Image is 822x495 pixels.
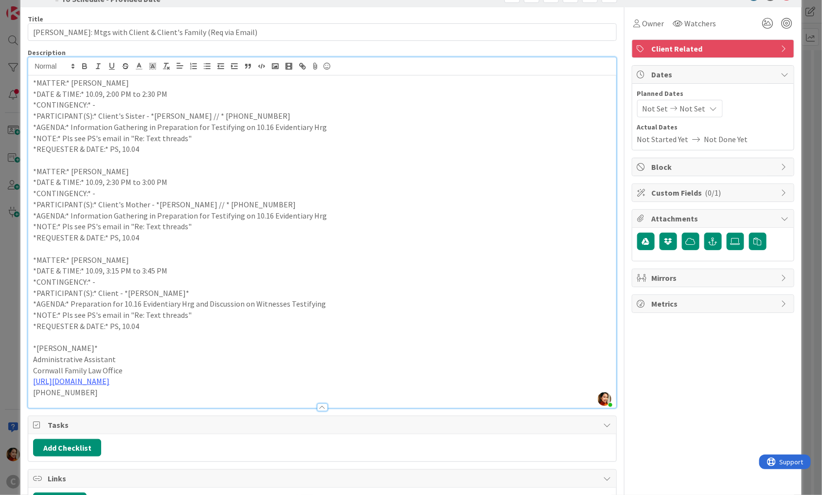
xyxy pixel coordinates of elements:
[598,392,611,406] img: ZE7sHxBjl6aIQZ7EmcD5y5U36sLYn9QN.jpeg
[33,232,611,243] p: *REQUESTER & DATE:* PS, 10.04
[652,43,776,55] span: Client Related
[637,122,789,132] span: Actual Dates
[652,298,776,310] span: Metrics
[28,48,66,57] span: Description
[33,288,611,299] p: *PARTICIPANT(S):* Client - *[PERSON_NAME]*
[48,473,599,484] span: Links
[33,354,611,365] p: Administrative Assistant
[652,187,776,199] span: Custom Fields
[33,199,611,210] p: *PARTICIPANT(S):* Client's Mother - *[PERSON_NAME] // * [PHONE_NUMBER]
[20,1,44,13] span: Support
[33,439,101,457] button: Add Checklist
[33,387,611,398] p: [PHONE_NUMBER]
[652,161,776,173] span: Block
[685,18,716,29] span: Watchers
[652,272,776,284] span: Mirrors
[33,210,611,221] p: *AGENDA:* Information Gathering in Preparation for Testifying on 10.16 Evidentiary Hrg
[652,213,776,224] span: Attachments
[33,99,611,110] p: *CONTINGENCY:* -
[33,77,611,89] p: *MATTER:* [PERSON_NAME]
[33,321,611,332] p: *REQUESTER & DATE:* PS, 10.04
[33,122,611,133] p: *AGENDA:* Information Gathering in Preparation for Testifying on 10.16 Evidentiary Hrg
[33,255,611,266] p: *MATTER:* [PERSON_NAME]
[33,89,611,100] p: *DATE & TIME:* 10.09, 2:00 PM to 2:30 PM
[680,103,706,114] span: Not Set
[652,69,776,80] span: Dates
[643,18,664,29] span: Owner
[33,188,611,199] p: *CONTINGENCY:* -
[33,177,611,188] p: *DATE & TIME:* 10.09, 2:30 PM to 3:00 PM
[643,103,668,114] span: Not Set
[33,265,611,276] p: *DATE & TIME:* 10.09, 3:15 PM to 3:45 PM
[33,365,611,376] p: Cornwall Family Law Office
[33,310,611,321] p: *NOTE:* Pls see PS's email in "Re: Text threads"
[33,343,611,354] p: *[PERSON_NAME]*
[705,188,721,198] span: ( 0/1 )
[28,23,617,41] input: type card name here...
[33,221,611,232] p: *NOTE:* Pls see PS's email in "Re: Text threads"
[637,89,789,99] span: Planned Dates
[28,15,43,23] label: Title
[33,144,611,155] p: *REQUESTER & DATE:* PS, 10.04
[704,133,748,145] span: Not Done Yet
[637,133,689,145] span: Not Started Yet
[33,133,611,144] p: *NOTE:* Pls see PS's email in "Re: Text threads"
[33,166,611,177] p: *MATTER:* [PERSON_NAME]
[33,376,109,386] a: [URL][DOMAIN_NAME]
[48,419,599,431] span: Tasks
[33,110,611,122] p: *PARTICIPANT(S):* Client's Sister - *[PERSON_NAME] // * [PHONE_NUMBER]
[33,298,611,310] p: *AGENDA:* Preparation for 10.16 Evidentiary Hrg and Discussion on Witnesses Testifying
[33,276,611,288] p: *CONTINGENCY:* -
